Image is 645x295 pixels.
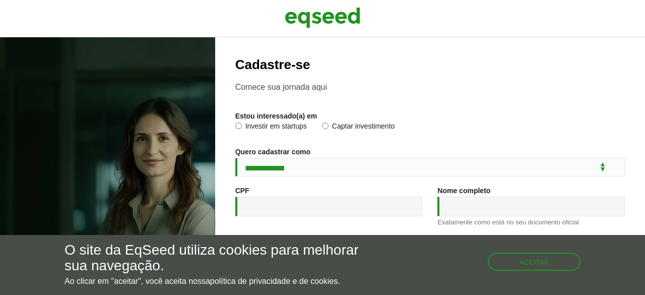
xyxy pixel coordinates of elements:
[437,219,625,225] div: Exatamente como está no seu documento oficial
[64,276,374,286] p: Ao clicar em "aceitar", você aceita nossa .
[322,123,395,133] label: Captar investimento
[210,277,338,285] a: política de privacidade e de cookies
[235,82,625,92] p: Comece sua jornada aqui
[64,243,374,274] h5: O site da EqSeed utiliza cookies para melhorar sua navegação.
[235,123,307,133] label: Investir em startups
[235,57,625,72] h2: Cadastre-se
[322,123,329,129] input: Captar investimento
[235,187,249,194] label: CPF
[235,112,317,120] label: Estou interessado(a) em
[235,123,242,129] input: Investir em startups
[437,187,490,194] label: Nome completo
[285,5,360,30] img: EqSeed Logo
[488,253,580,271] button: Aceitar
[235,148,310,155] label: Quero cadastrar como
